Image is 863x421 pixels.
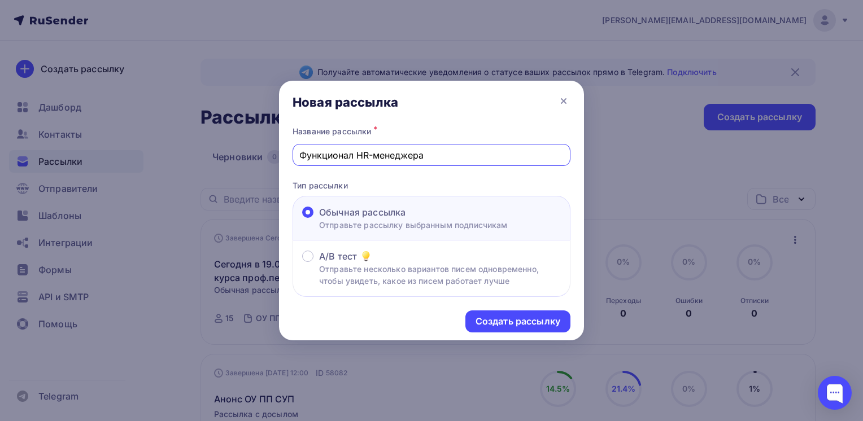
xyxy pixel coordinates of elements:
[319,263,561,287] p: Отправьте несколько вариантов писем одновременно, чтобы увидеть, какое из писем работает лучше
[319,205,406,219] span: Обычная рассылка
[293,179,570,191] p: Тип рассылки
[299,148,564,162] input: Придумайте название рассылки
[293,124,570,139] div: Название рассылки
[293,94,398,110] div: Новая рассылка
[476,315,560,328] div: Создать рассылку
[319,249,357,263] span: A/B тест
[319,219,508,231] p: Отправьте рассылку выбранным подписчикам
